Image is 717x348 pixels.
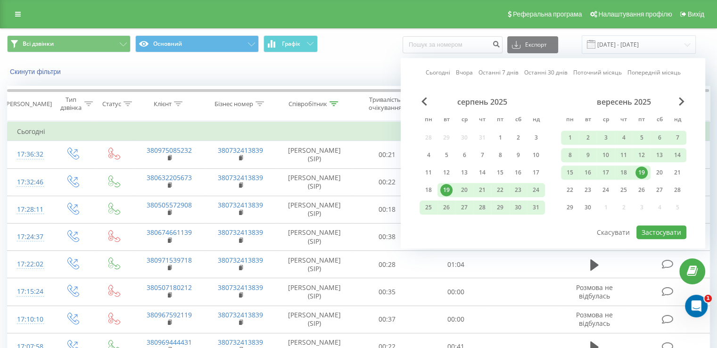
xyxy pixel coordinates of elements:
[7,67,66,76] button: Скинути фільтри
[276,251,353,278] td: [PERSON_NAME] (SIP)
[633,131,651,145] div: пт 5 вер 2025 р.
[651,148,668,162] div: сб 13 вер 2025 р.
[476,184,488,196] div: 21
[276,278,353,306] td: [PERSON_NAME] (SIP)
[527,131,545,145] div: нд 3 серп 2025 р.
[576,310,613,328] span: Розмова не відбулась
[615,166,633,180] div: чт 18 вер 2025 р.
[218,228,263,237] a: 380732413839
[524,68,568,77] a: Останні 30 днів
[282,41,300,47] span: Графік
[615,148,633,162] div: чт 11 вер 2025 р.
[455,200,473,215] div: ср 27 серп 2025 р.
[618,184,630,196] div: 25
[679,97,684,106] span: Next Month
[17,200,42,219] div: 17:28:11
[476,166,488,179] div: 14
[59,96,82,112] div: Тип дзвінка
[633,166,651,180] div: пт 19 вер 2025 р.
[276,141,353,168] td: [PERSON_NAME] (SIP)
[509,131,527,145] div: сб 2 серп 2025 р.
[527,166,545,180] div: нд 17 серп 2025 р.
[440,149,453,161] div: 5
[668,148,686,162] div: нд 14 вер 2025 р.
[671,132,684,144] div: 7
[422,149,435,161] div: 4
[668,183,686,197] div: нд 28 вер 2025 р.
[420,183,437,197] div: пн 18 серп 2025 р.
[147,283,192,292] a: 380507180212
[618,149,630,161] div: 11
[455,166,473,180] div: ср 13 серп 2025 р.
[512,201,524,214] div: 30
[635,184,648,196] div: 26
[494,184,506,196] div: 22
[653,166,666,179] div: 20
[455,148,473,162] div: ср 6 серп 2025 р.
[651,131,668,145] div: сб 6 вер 2025 р.
[652,113,667,127] abbr: субота
[491,148,509,162] div: пт 8 серп 2025 р.
[437,200,455,215] div: вт 26 серп 2025 р.
[353,278,421,306] td: 00:35
[154,100,172,108] div: Клієнт
[600,149,612,161] div: 10
[564,184,576,196] div: 22
[437,166,455,180] div: вт 12 серп 2025 р.
[581,113,595,127] abbr: вівторок
[403,36,503,53] input: Пошук за номером
[635,166,648,179] div: 19
[627,68,681,77] a: Попередній місяць
[288,100,327,108] div: Співробітник
[214,100,253,108] div: Бізнес номер
[507,36,558,53] button: Експорт
[512,149,524,161] div: 9
[527,148,545,162] div: нд 10 серп 2025 р.
[421,97,427,106] span: Previous Month
[635,113,649,127] abbr: п’ятниця
[420,166,437,180] div: пн 11 серп 2025 р.
[635,149,648,161] div: 12
[218,283,263,292] a: 380732413839
[600,166,612,179] div: 17
[615,131,633,145] div: чт 4 вер 2025 р.
[264,35,318,52] button: Графік
[651,183,668,197] div: сб 27 вер 2025 р.
[218,338,263,347] a: 380732413839
[512,166,524,179] div: 16
[685,295,708,317] iframe: Intercom live chat
[671,149,684,161] div: 14
[576,283,613,300] span: Розмова не відбулась
[475,113,489,127] abbr: четвер
[688,10,704,18] span: Вихід
[458,201,470,214] div: 27
[17,310,42,329] div: 17:10:10
[4,100,52,108] div: [PERSON_NAME]
[582,149,594,161] div: 9
[276,168,353,196] td: [PERSON_NAME] (SIP)
[653,149,666,161] div: 13
[476,201,488,214] div: 28
[147,310,192,319] a: 380967592119
[513,10,582,18] span: Реферальна програма
[102,100,121,108] div: Статус
[671,166,684,179] div: 21
[276,196,353,223] td: [PERSON_NAME] (SIP)
[353,223,421,250] td: 00:38
[440,201,453,214] div: 26
[8,122,710,141] td: Сьогодні
[512,132,524,144] div: 2
[420,148,437,162] div: пн 4 серп 2025 р.
[458,149,470,161] div: 6
[7,35,131,52] button: Всі дзвінки
[597,148,615,162] div: ср 10 вер 2025 р.
[421,251,490,278] td: 01:04
[353,306,421,333] td: 00:37
[147,338,192,347] a: 380969444431
[597,183,615,197] div: ср 24 вер 2025 р.
[353,196,421,223] td: 00:18
[582,184,594,196] div: 23
[561,131,579,145] div: пн 1 вер 2025 р.
[530,132,542,144] div: 3
[491,183,509,197] div: пт 22 серп 2025 р.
